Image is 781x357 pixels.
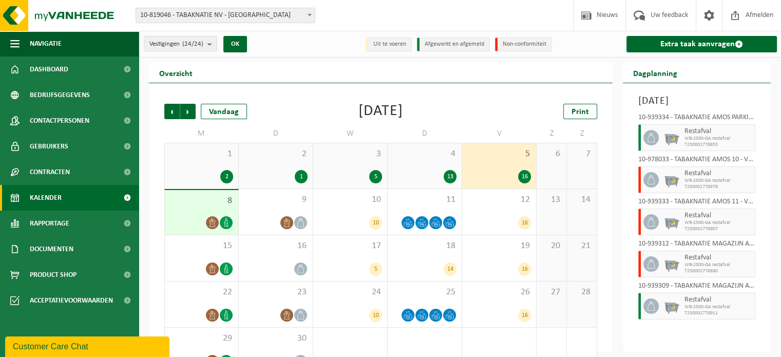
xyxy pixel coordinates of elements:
[626,36,777,52] a: Extra taak aanvragen
[388,124,462,143] td: D
[572,108,589,116] span: Print
[467,287,531,298] span: 26
[170,195,233,206] span: 8
[572,287,592,298] span: 28
[638,114,755,124] div: 10-939334 - TABAKNATIE AMOS PARKING IN VRACHTWAGENS - VERREBROEK
[638,240,755,251] div: 10-939312 - TABAKNATIE MAGAZIJN AMOS 5 - VERREBROEK
[170,287,233,298] span: 22
[295,170,308,183] div: 1
[542,194,561,205] span: 13
[684,268,752,274] span: T250001778880
[393,194,456,205] span: 11
[684,212,752,220] span: Restafval
[30,236,73,262] span: Documenten
[369,170,382,183] div: 5
[149,36,203,52] span: Vestigingen
[664,256,679,272] img: WB-2500-GAL-GY-01
[170,333,233,344] span: 29
[684,136,752,142] span: WB-2500-GA restafval
[467,194,531,205] span: 12
[244,194,308,205] span: 9
[684,127,752,136] span: Restafval
[30,134,68,159] span: Gebruikers
[170,240,233,252] span: 15
[684,142,752,148] span: T250001778855
[244,333,308,344] span: 30
[239,124,313,143] td: D
[467,148,531,160] span: 5
[638,283,755,293] div: 10-939309 - TABAKNATIE MAGAZIJN AMOS 12/13 - VERREBROEK
[393,148,456,160] span: 4
[518,216,531,230] div: 16
[542,287,561,298] span: 27
[664,298,679,314] img: WB-2500-GAL-GY-01
[444,262,456,276] div: 14
[638,156,755,166] div: 10-978033 - TABAKNATIE AMOS 10 - VERREBROEK
[220,170,233,183] div: 2
[144,36,217,51] button: Vestigingen(24/24)
[572,148,592,160] span: 7
[170,148,233,160] span: 1
[684,170,752,178] span: Restafval
[149,63,203,83] h2: Overzicht
[318,148,382,160] span: 3
[684,296,752,304] span: Restafval
[180,104,196,119] span: Volgende
[244,287,308,298] span: 23
[664,214,679,230] img: WB-2500-GAL-GY-01
[164,104,180,119] span: Vorige
[623,63,688,83] h2: Dagplanning
[366,37,412,51] li: Uit te voeren
[244,240,308,252] span: 16
[684,184,752,190] span: T250001778978
[30,288,113,313] span: Acceptatievoorwaarden
[542,148,561,160] span: 6
[5,334,172,357] iframe: chat widget
[684,262,752,268] span: WB-2500-GA restafval
[518,262,531,276] div: 16
[30,82,90,108] span: Bedrijfsgegevens
[318,194,382,205] span: 10
[664,172,679,187] img: WB-2500-GAL-GY-01
[30,31,62,57] span: Navigatie
[358,104,403,119] div: [DATE]
[369,309,382,322] div: 10
[518,309,531,322] div: 16
[684,226,752,232] span: T250001778907
[495,37,552,51] li: Non-conformiteit
[417,37,490,51] li: Afgewerkt en afgemeld
[684,310,752,316] span: T250001778911
[664,130,679,145] img: WB-2500-GAL-GY-01
[30,57,68,82] span: Dashboard
[393,287,456,298] span: 25
[537,124,567,143] td: Z
[223,36,247,52] button: OK
[30,108,89,134] span: Contactpersonen
[684,220,752,226] span: WB-2500-GA restafval
[318,240,382,252] span: 17
[572,194,592,205] span: 14
[393,240,456,252] span: 18
[244,148,308,160] span: 2
[318,287,382,298] span: 24
[201,104,247,119] div: Vandaag
[638,198,755,209] div: 10-939333 - TABAKNATIE AMOS 11 - VERREBROEK
[567,124,597,143] td: Z
[444,170,456,183] div: 13
[164,124,239,143] td: M
[30,185,62,211] span: Kalender
[369,216,382,230] div: 10
[462,124,537,143] td: V
[684,254,752,262] span: Restafval
[563,104,597,119] a: Print
[136,8,315,23] span: 10-819046 - TABAKNATIE NV - ANTWERPEN
[684,304,752,310] span: WB-2500-GA restafval
[30,211,69,236] span: Rapportage
[572,240,592,252] span: 21
[30,159,70,185] span: Contracten
[313,124,388,143] td: W
[30,262,77,288] span: Product Shop
[467,240,531,252] span: 19
[182,41,203,47] count: (24/24)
